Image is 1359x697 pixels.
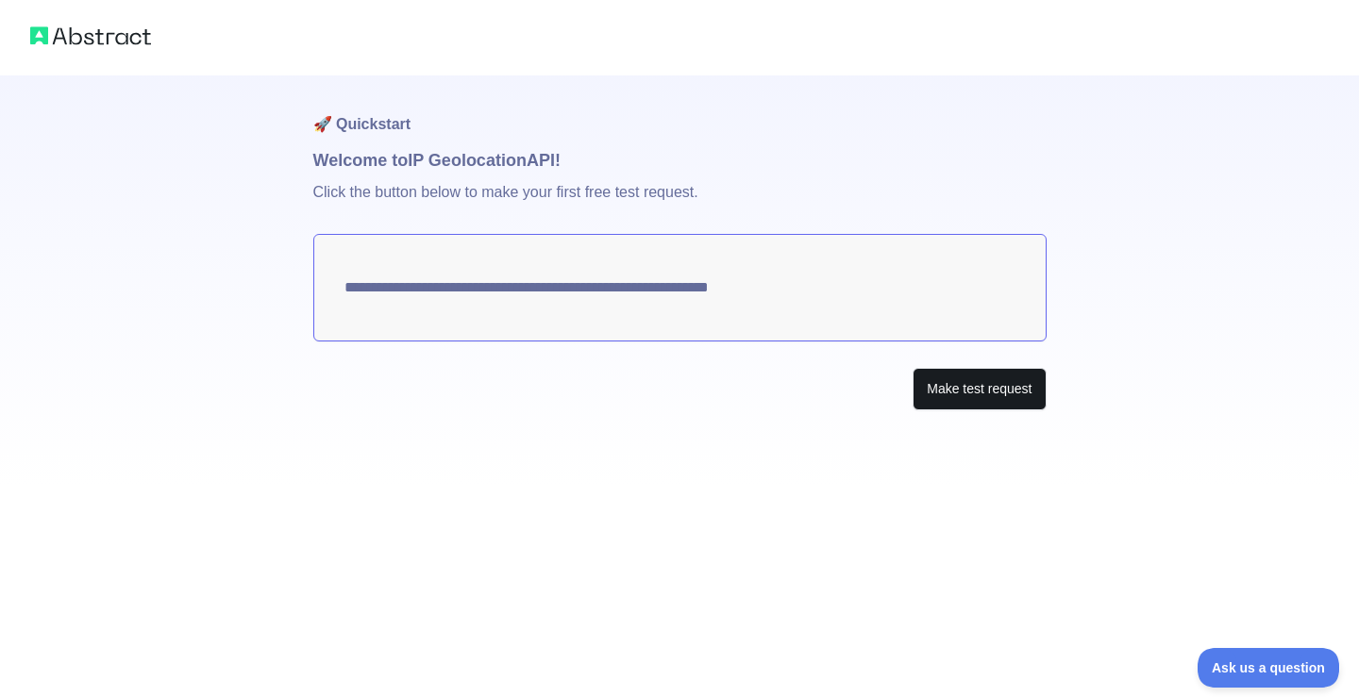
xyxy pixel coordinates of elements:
button: Make test request [913,368,1046,410]
iframe: Toggle Customer Support [1198,648,1340,688]
h1: Welcome to IP Geolocation API! [313,147,1047,174]
img: Abstract logo [30,23,151,49]
h1: 🚀 Quickstart [313,75,1047,147]
p: Click the button below to make your first free test request. [313,174,1047,234]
